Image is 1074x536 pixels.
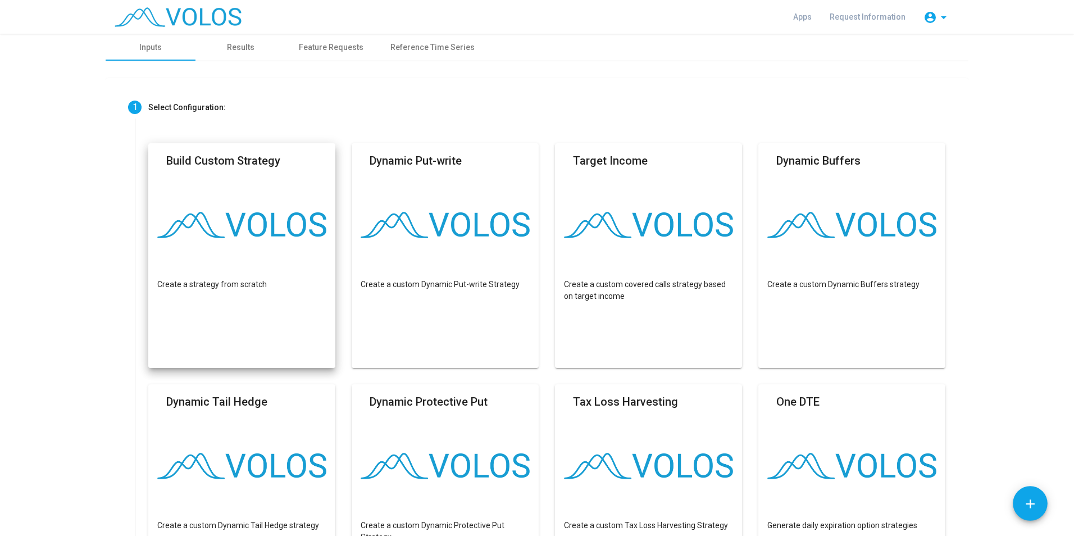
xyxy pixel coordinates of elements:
[157,520,326,532] p: Create a custom Dynamic Tail Hedge strategy
[148,102,226,113] div: Select Configuration:
[793,12,812,21] span: Apps
[776,152,861,169] mat-card-title: Dynamic Buffers
[564,520,733,532] p: Create a custom Tax Loss Harvesting Strategy
[767,453,936,479] img: logo.png
[573,152,648,169] mat-card-title: Target Income
[1023,497,1037,511] mat-icon: add
[133,102,138,112] span: 1
[784,7,821,27] a: Apps
[830,12,905,21] span: Request Information
[361,212,530,238] img: logo.png
[767,520,936,532] p: Generate daily expiration option strategies
[370,152,462,169] mat-card-title: Dynamic Put-write
[564,212,733,238] img: logo.png
[370,393,488,410] mat-card-title: Dynamic Protective Put
[767,212,936,238] img: logo.png
[361,453,530,479] img: logo.png
[923,11,937,24] mat-icon: account_circle
[361,279,530,290] p: Create a custom Dynamic Put-write Strategy
[166,152,280,169] mat-card-title: Build Custom Strategy
[227,42,254,53] div: Results
[564,453,733,479] img: logo.png
[564,279,733,302] p: Create a custom covered calls strategy based on target income
[776,393,820,410] mat-card-title: One DTE
[157,279,326,290] p: Create a strategy from scratch
[767,279,936,290] p: Create a custom Dynamic Buffers strategy
[139,42,162,53] div: Inputs
[1013,486,1048,521] button: Add icon
[573,393,678,410] mat-card-title: Tax Loss Harvesting
[937,11,950,24] mat-icon: arrow_drop_down
[821,7,914,27] a: Request Information
[390,42,475,53] div: Reference Time Series
[157,453,326,479] img: logo.png
[299,42,363,53] div: Feature Requests
[166,393,267,410] mat-card-title: Dynamic Tail Hedge
[157,212,326,238] img: logo.png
